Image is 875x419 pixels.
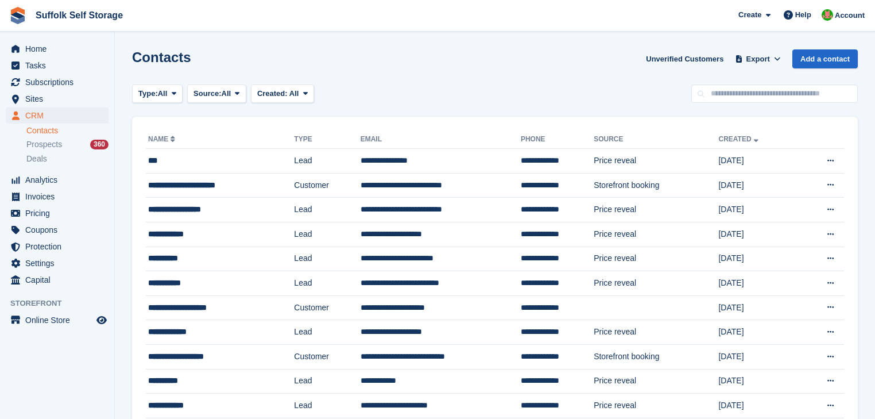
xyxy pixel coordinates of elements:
a: Prospects 360 [26,139,109,151]
td: Lead [294,320,360,345]
span: CRM [25,107,94,124]
a: menu [6,205,109,221]
button: Created: All [251,84,314,103]
a: menu [6,222,109,238]
th: Email [361,130,521,149]
td: [DATE] [718,222,798,247]
td: [DATE] [718,198,798,222]
a: menu [6,107,109,124]
th: Source [594,130,718,149]
td: [DATE] [718,173,798,198]
span: Help [795,9,811,21]
a: Unverified Customers [641,49,728,68]
a: menu [6,74,109,90]
a: menu [6,255,109,271]
td: Price reveal [594,222,718,247]
span: Created: [257,89,288,98]
span: Protection [25,239,94,255]
h1: Contacts [132,49,191,65]
span: Settings [25,255,94,271]
a: Contacts [26,125,109,136]
td: Customer [294,344,360,369]
td: [DATE] [718,271,798,296]
button: Type: All [132,84,183,103]
a: menu [6,57,109,74]
td: [DATE] [718,394,798,418]
span: Pricing [25,205,94,221]
a: menu [6,189,109,205]
a: Preview store [95,313,109,327]
td: [DATE] [718,320,798,345]
td: [DATE] [718,344,798,369]
span: Account [835,10,865,21]
span: Subscriptions [25,74,94,90]
th: Phone [521,130,594,149]
span: Prospects [26,139,62,150]
a: menu [6,41,109,57]
td: Price reveal [594,271,718,296]
img: stora-icon-8386f47178a22dfd0bd8f6a31ec36ba5ce8667c1dd55bd0f319d3a0aa187defe.svg [9,7,26,24]
td: Storefront booking [594,344,718,369]
td: Price reveal [594,369,718,394]
button: Export [733,49,783,68]
a: menu [6,239,109,255]
td: Lead [294,149,360,174]
span: Home [25,41,94,57]
span: Create [738,9,761,21]
div: 360 [90,140,109,149]
span: Online Store [25,312,94,328]
span: Invoices [25,189,94,205]
span: Sites [25,91,94,107]
button: Source: All [187,84,246,103]
td: Price reveal [594,247,718,271]
th: Type [294,130,360,149]
td: [DATE] [718,247,798,271]
span: All [158,88,168,99]
td: Price reveal [594,198,718,222]
span: All [289,89,299,98]
span: Source: [193,88,221,99]
span: Storefront [10,298,114,309]
a: Name [148,135,177,143]
a: Created [718,135,760,143]
td: Storefront booking [594,173,718,198]
td: Customer [294,295,360,320]
a: Suffolk Self Storage [31,6,127,25]
span: Coupons [25,222,94,238]
span: Type: [138,88,158,99]
a: menu [6,312,109,328]
td: [DATE] [718,369,798,394]
td: Lead [294,369,360,394]
a: menu [6,91,109,107]
a: Add a contact [792,49,858,68]
span: Export [746,53,770,65]
span: All [222,88,231,99]
td: Price reveal [594,149,718,174]
td: Lead [294,222,360,247]
a: menu [6,272,109,288]
td: [DATE] [718,149,798,174]
td: [DATE] [718,295,798,320]
td: Lead [294,247,360,271]
td: Lead [294,271,360,296]
td: Price reveal [594,394,718,418]
span: Deals [26,153,47,164]
td: Lead [294,198,360,222]
a: menu [6,172,109,188]
span: Capital [25,272,94,288]
td: Customer [294,173,360,198]
img: David Caucutt [822,9,833,21]
td: Lead [294,394,360,418]
span: Tasks [25,57,94,74]
span: Analytics [25,172,94,188]
a: Deals [26,153,109,165]
td: Price reveal [594,320,718,345]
